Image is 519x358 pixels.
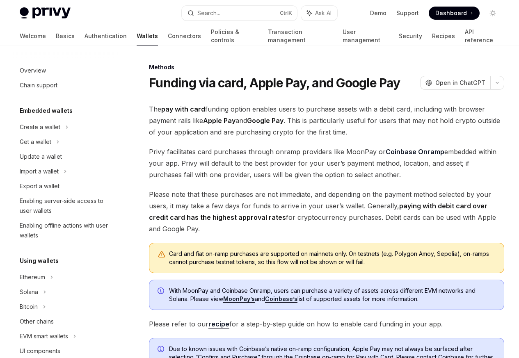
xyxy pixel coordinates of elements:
[169,250,496,266] div: Card and fiat on-ramp purchases are supported on mainnets only. On testnets (e.g. Polygon Amoy, S...
[149,146,504,180] span: Privy facilitates card purchases through onramp providers like MoonPay or embedded within your ap...
[182,6,297,21] button: Search...CtrlK
[20,302,38,312] div: Bitcoin
[435,79,485,87] span: Open in ChatGPT
[20,106,73,116] h5: Embedded wallets
[20,331,68,341] div: EVM smart wallets
[420,76,490,90] button: Open in ChatGPT
[158,251,166,259] svg: Warning
[20,26,46,46] a: Welcome
[20,152,62,162] div: Update a wallet
[169,287,496,303] span: With MoonPay and Coinbase Onramp, users can purchase a variety of assets across different EVM net...
[158,346,166,354] svg: Info
[211,26,258,46] a: Policies & controls
[20,196,113,216] div: Enabling server-side access to user wallets
[20,80,57,90] div: Chain support
[13,179,118,194] a: Export a wallet
[197,8,220,18] div: Search...
[158,287,166,296] svg: Info
[56,26,75,46] a: Basics
[301,6,337,21] button: Ask AI
[20,181,59,191] div: Export a wallet
[280,10,292,16] span: Ctrl K
[85,26,127,46] a: Authentication
[435,9,467,17] span: Dashboard
[429,7,480,20] a: Dashboard
[149,189,504,235] span: Please note that these purchases are not immediate, and depending on the payment method selected ...
[168,26,201,46] a: Connectors
[13,63,118,78] a: Overview
[161,105,205,113] strong: pay with card
[137,26,158,46] a: Wallets
[20,272,45,282] div: Ethereum
[149,103,504,138] span: The funding option enables users to purchase assets with a debit card, including with browser pay...
[13,218,118,243] a: Enabling offline actions with user wallets
[386,148,444,156] a: Coinbase Onramp
[13,314,118,329] a: Other chains
[265,295,297,303] a: Coinbase’s
[396,9,419,17] a: Support
[203,116,235,125] strong: Apple Pay
[370,9,386,17] a: Demo
[208,320,229,328] a: recipe
[247,116,284,125] strong: Google Pay
[20,346,60,356] div: UI components
[20,166,59,176] div: Import a wallet
[13,194,118,218] a: Enabling server-side access to user wallets
[13,78,118,93] a: Chain support
[432,26,455,46] a: Recipes
[20,137,51,147] div: Get a wallet
[268,26,333,46] a: Transaction management
[223,295,255,303] a: MoonPay’s
[13,149,118,164] a: Update a wallet
[20,66,46,75] div: Overview
[399,26,422,46] a: Security
[149,63,504,71] div: Methods
[486,7,499,20] button: Toggle dark mode
[149,318,504,330] span: Please refer to our for a step-by-step guide on how to enable card funding in your app.
[343,26,389,46] a: User management
[20,7,71,19] img: light logo
[465,26,499,46] a: API reference
[20,256,59,266] h5: Using wallets
[315,9,332,17] span: Ask AI
[20,317,54,326] div: Other chains
[20,221,113,240] div: Enabling offline actions with user wallets
[20,287,38,297] div: Solana
[149,75,400,90] h1: Funding via card, Apple Pay, and Google Pay
[20,122,60,132] div: Create a wallet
